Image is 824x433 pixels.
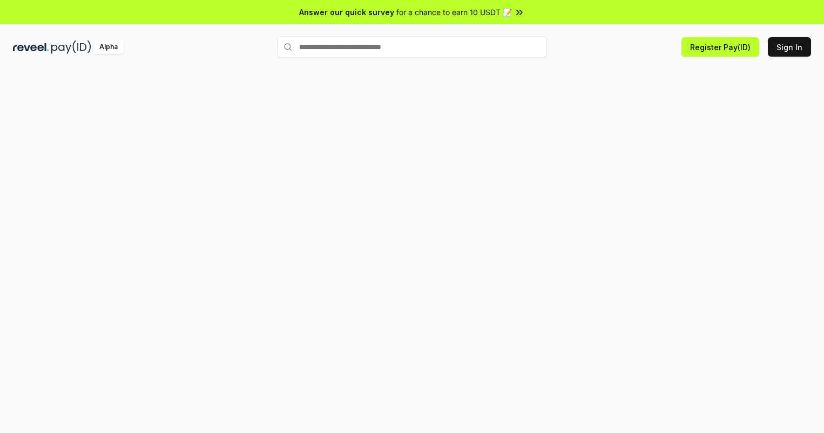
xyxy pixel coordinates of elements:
[51,40,91,54] img: pay_id
[13,40,49,54] img: reveel_dark
[768,37,811,57] button: Sign In
[396,6,512,18] span: for a chance to earn 10 USDT 📝
[299,6,394,18] span: Answer our quick survey
[93,40,124,54] div: Alpha
[681,37,759,57] button: Register Pay(ID)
